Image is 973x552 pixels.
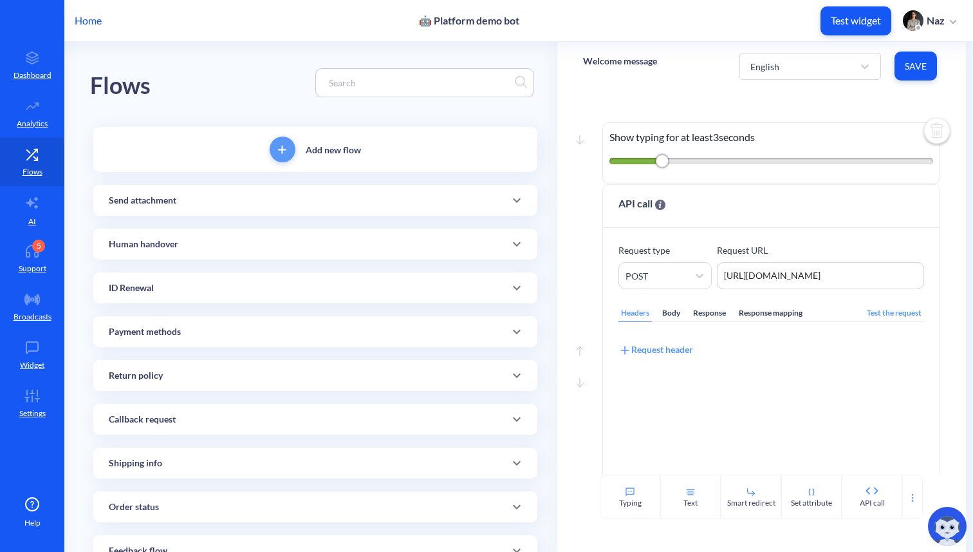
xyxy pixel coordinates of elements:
p: ID Renewal [109,281,154,295]
img: delete [922,117,952,148]
img: user photo [903,10,923,31]
p: 🤖 Platform demo bot [419,14,519,27]
p: Naz [927,14,945,28]
div: ID Renewal [93,272,537,303]
button: Save [894,52,937,81]
p: Request URL [717,243,924,257]
p: Flows [23,166,42,178]
p: Support [19,263,46,274]
p: Test widget [831,14,881,27]
div: Request header [618,343,693,357]
p: Shipping info [109,457,162,470]
button: Test widget [820,6,891,35]
span: API call [618,196,665,211]
div: Set attribute [791,497,832,509]
p: Order status [109,500,159,514]
img: copilot-icon.svg [928,507,967,546]
p: Home [75,13,102,28]
p: Return policy [109,369,163,383]
div: API call [860,497,885,509]
div: Callback request [93,404,537,435]
p: AI [28,216,36,227]
div: Typing [619,497,642,509]
input: Search [322,75,515,90]
p: Analytics [17,118,48,129]
p: Settings [19,408,46,419]
div: Shipping info [93,448,537,479]
p: Show typing for at least 3 seconds [609,129,933,145]
div: Send attachment [93,185,537,216]
button: user photoNaz [896,9,963,32]
span: Save [905,60,927,73]
div: Flows [90,68,151,104]
span: Help [24,517,41,529]
p: Welcome message [583,55,657,68]
p: Add new flow [306,143,361,157]
div: Return policy [93,360,537,391]
p: Request type [618,243,712,257]
div: Smart redirect [727,497,775,509]
div: Response [690,305,728,322]
div: 5 [32,240,45,252]
div: Human handover [93,229,537,260]
p: Broadcasts [14,311,51,323]
p: Widget [20,359,44,371]
button: add [270,137,295,162]
div: POST [625,269,648,283]
p: Payment methods [109,325,181,339]
div: Order status [93,491,537,522]
textarea: [URL][DOMAIN_NAME] [717,262,924,289]
p: Human handover [109,238,178,251]
div: Test the request [864,305,924,322]
div: Payment methods [93,316,537,347]
div: Headers [618,305,652,322]
p: Send attachment [109,194,176,207]
p: Dashboard [14,70,51,81]
div: Response mapping [736,305,805,322]
div: Text [683,497,698,509]
div: Body [660,305,683,322]
p: Callback request [109,413,176,426]
div: English [750,59,779,73]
